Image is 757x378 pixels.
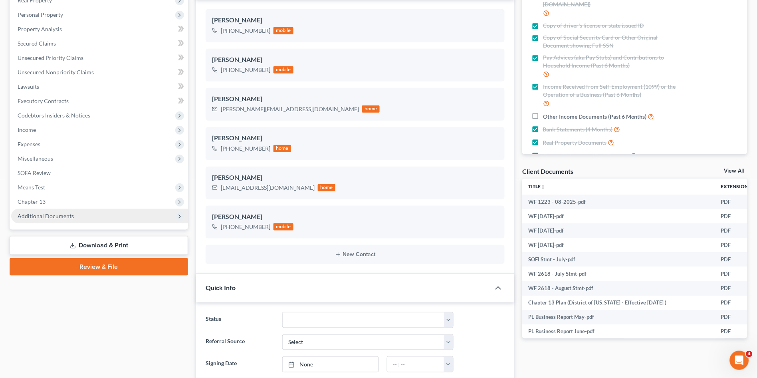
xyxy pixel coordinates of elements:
span: Property Analysis [18,26,62,32]
a: None [283,357,378,372]
label: Referral Source [202,334,278,350]
span: Copy of driver's license or state issued ID [543,22,644,30]
div: [PERSON_NAME][EMAIL_ADDRESS][DOMAIN_NAME] [221,105,359,113]
a: Executory Contracts [11,94,188,108]
td: PL Business Report June-pdf [522,324,715,339]
td: WF [DATE]-pdf [522,209,715,223]
span: Quick Info [206,284,236,292]
iframe: Intercom live chat [730,351,749,370]
span: Real Property Documents [543,139,607,147]
div: [PERSON_NAME] [212,94,498,104]
td: WF 2618 - August Stmt-pdf [522,281,715,295]
span: Unsecured Nonpriority Claims [18,69,94,76]
span: Bank Statements (4 Months) [543,125,613,133]
td: WF [DATE]-pdf [522,223,715,238]
a: Unsecured Priority Claims [11,51,188,65]
span: Additional Documents [18,213,74,219]
button: New Contact [212,251,498,258]
div: [PHONE_NUMBER] [221,223,270,231]
label: Status [202,312,278,328]
div: [PERSON_NAME] [212,55,498,65]
span: Unsecured Priority Claims [18,54,83,61]
div: [PERSON_NAME] [212,173,498,183]
div: [EMAIL_ADDRESS][DOMAIN_NAME] [221,184,315,192]
span: Current Valuation of Real Property [543,152,630,160]
div: home [362,105,380,113]
span: Codebtors Insiders & Notices [18,112,90,119]
span: Income [18,126,36,133]
span: Expenses [18,141,40,147]
div: [PHONE_NUMBER] [221,27,270,35]
span: SOFA Review [18,169,51,176]
label: Signing Date [202,356,278,372]
div: home [273,145,291,152]
span: Executory Contracts [18,97,69,104]
i: unfold_more [541,185,546,189]
div: Client Documents [522,167,573,175]
td: SOFI Stmt - July-pdf [522,252,715,267]
div: [PERSON_NAME] [212,133,498,143]
div: [PHONE_NUMBER] [221,66,270,74]
span: Lawsuits [18,83,39,90]
a: Lawsuits [11,80,188,94]
span: Pay Advices (aka Pay Stubs) and Contributions to Household Income (Past 6 Months) [543,54,684,70]
span: Copy of Social Security Card or Other Original Document showing Full SSN [543,34,684,50]
span: Chapter 13 [18,198,46,205]
span: Means Test [18,184,45,191]
a: View All [724,168,744,174]
a: Property Analysis [11,22,188,36]
td: Chapter 13 Plan (District of [US_STATE] - Effective [DATE] ) [522,296,715,310]
td: PL Business Report May-pdf [522,310,715,324]
td: WF [DATE]-pdf [522,238,715,252]
input: -- : -- [387,357,444,372]
a: Titleunfold_more [529,183,546,189]
div: mobile [273,223,293,231]
a: Extensionunfold_more [721,183,753,189]
div: home [318,184,335,191]
div: [PERSON_NAME] [212,212,498,222]
a: Review & File [10,258,188,276]
a: Download & Print [10,236,188,255]
span: 4 [746,351,753,357]
div: [PERSON_NAME] [212,16,498,25]
span: Secured Claims [18,40,56,47]
a: Secured Claims [11,36,188,51]
span: Miscellaneous [18,155,53,162]
div: [PHONE_NUMBER] [221,145,270,153]
td: WF 2618 - July Stmt-pdf [522,267,715,281]
div: mobile [273,66,293,74]
a: SOFA Review [11,166,188,180]
span: Other Income Documents (Past 6 Months) [543,113,647,121]
span: Income Received from Self-Employment (1099) or the Operation of a Business (Past 6 Months) [543,83,684,99]
span: Personal Property [18,11,63,18]
a: Unsecured Nonpriority Claims [11,65,188,80]
td: WF 1223 - 08-2025-pdf [522,195,715,209]
div: mobile [273,27,293,34]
